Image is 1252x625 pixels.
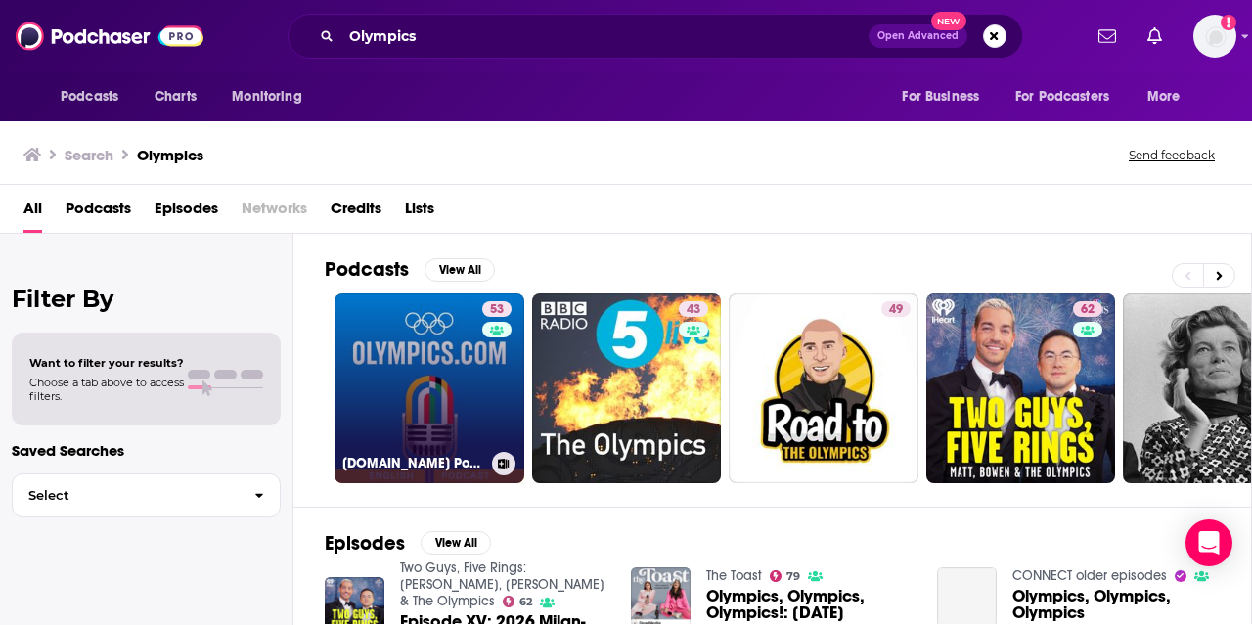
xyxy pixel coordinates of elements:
[155,193,218,233] a: Episodes
[926,293,1116,483] a: 62
[405,193,434,233] a: Lists
[1012,567,1167,584] a: CONNECT older episodes
[325,531,491,556] a: EpisodesView All
[61,83,118,111] span: Podcasts
[888,78,1004,115] button: open menu
[425,258,495,282] button: View All
[503,596,533,607] a: 62
[342,455,484,471] h3: [DOMAIN_NAME] Podcast
[770,570,801,582] a: 79
[881,301,911,317] a: 49
[902,83,979,111] span: For Business
[706,588,914,621] a: Olympics, Olympics, Olympics!: Monday, July 29th, 2024
[325,257,409,282] h2: Podcasts
[341,21,869,52] input: Search podcasts, credits, & more...
[16,18,203,55] img: Podchaser - Follow, Share and Rate Podcasts
[889,300,903,320] span: 49
[335,293,524,483] a: 53[DOMAIN_NAME] Podcast
[12,441,281,460] p: Saved Searches
[155,83,197,111] span: Charts
[65,146,113,164] h3: Search
[218,78,327,115] button: open menu
[1012,588,1220,621] a: Olympics, Olympics, Olympics
[869,24,967,48] button: Open AdvancedNew
[679,301,708,317] a: 43
[1193,15,1236,58] img: User Profile
[1134,78,1205,115] button: open menu
[47,78,144,115] button: open menu
[532,293,722,483] a: 43
[1073,301,1102,317] a: 62
[13,489,239,502] span: Select
[242,193,307,233] span: Networks
[12,285,281,313] h2: Filter By
[400,559,604,609] a: Two Guys, Five Rings: Matt, Bowen & The Olympics
[1140,20,1170,53] a: Show notifications dropdown
[729,293,918,483] a: 49
[1193,15,1236,58] button: Show profile menu
[142,78,208,115] a: Charts
[1123,147,1221,163] button: Send feedback
[1081,300,1095,320] span: 62
[23,193,42,233] a: All
[1193,15,1236,58] span: Logged in as rpearson
[786,572,800,581] span: 79
[1221,15,1236,30] svg: Add a profile image
[490,300,504,320] span: 53
[706,588,914,621] span: Olympics, Olympics, Olympics!: [DATE]
[421,531,491,555] button: View All
[877,31,959,41] span: Open Advanced
[29,376,184,403] span: Choose a tab above to access filters.
[331,193,381,233] a: Credits
[137,146,203,164] h3: Olympics
[66,193,131,233] a: Podcasts
[232,83,301,111] span: Monitoring
[1003,78,1138,115] button: open menu
[1147,83,1181,111] span: More
[519,598,532,606] span: 62
[1091,20,1124,53] a: Show notifications dropdown
[706,567,762,584] a: The Toast
[1185,519,1232,566] div: Open Intercom Messenger
[325,257,495,282] a: PodcastsView All
[687,300,700,320] span: 43
[931,12,966,30] span: New
[288,14,1023,59] div: Search podcasts, credits, & more...
[29,356,184,370] span: Want to filter your results?
[12,473,281,517] button: Select
[325,531,405,556] h2: Episodes
[482,301,512,317] a: 53
[1015,83,1109,111] span: For Podcasters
